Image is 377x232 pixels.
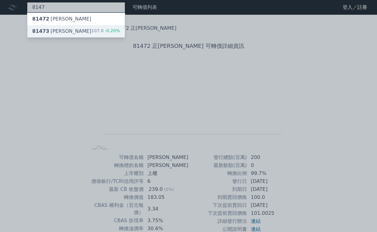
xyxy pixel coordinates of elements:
[104,28,120,33] span: -0.20%
[32,15,91,23] div: [PERSON_NAME]
[32,28,49,34] span: 81473
[27,25,125,37] a: 81473[PERSON_NAME] 107.0-0.20%
[32,16,49,22] span: 81472
[91,28,120,35] div: 107.0
[32,28,91,35] div: [PERSON_NAME]
[27,13,125,25] a: 81472[PERSON_NAME]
